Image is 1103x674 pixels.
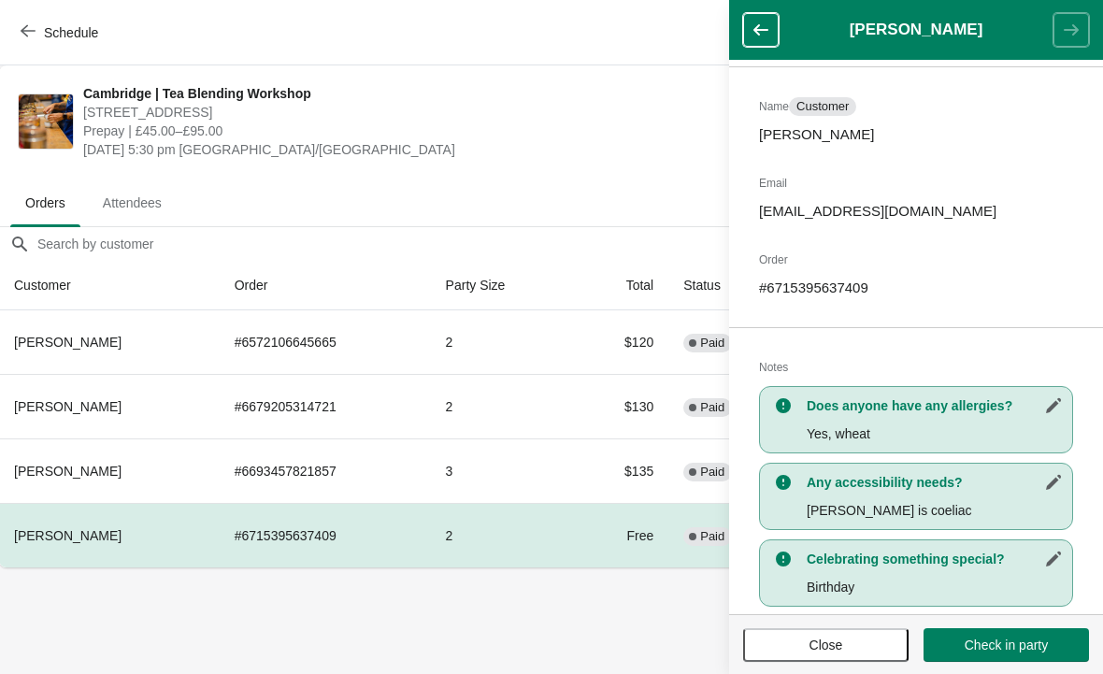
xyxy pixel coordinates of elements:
span: Paid [700,465,724,480]
td: $135 [574,438,668,503]
h2: Name [759,97,1073,116]
input: Search by customer [36,227,1102,261]
td: 2 [431,310,574,374]
button: Schedule [9,16,113,50]
td: # 6693457821857 [220,438,431,503]
td: # 6715395637409 [220,503,431,567]
td: $120 [574,310,668,374]
span: [DATE] 5:30 pm [GEOGRAPHIC_DATA]/[GEOGRAPHIC_DATA] [83,140,750,159]
p: [PERSON_NAME] is coeliac [807,501,1063,520]
h2: Email [759,174,1073,193]
span: [PERSON_NAME] [14,528,122,543]
span: [PERSON_NAME] [14,464,122,479]
span: Paid [700,336,724,351]
span: Customer [796,99,849,114]
th: Party Size [431,261,574,310]
span: Prepay | £45.00–£95.00 [83,122,750,140]
img: Cambridge | Tea Blending Workshop [19,94,73,149]
p: Birthday [807,578,1063,596]
td: Free [574,503,668,567]
h3: Any accessibility needs? [807,473,1063,492]
button: Check in party [924,628,1089,662]
th: Order [220,261,431,310]
span: Check in party [965,638,1048,652]
h1: [PERSON_NAME] [779,21,1053,39]
span: Schedule [44,25,98,40]
td: 2 [431,374,574,438]
span: Close [809,638,843,652]
th: Total [574,261,668,310]
td: 2 [431,503,574,567]
h2: Order [759,251,1073,269]
th: Status [668,261,795,310]
p: [EMAIL_ADDRESS][DOMAIN_NAME] [759,202,1073,221]
span: [PERSON_NAME] [14,335,122,350]
span: [PERSON_NAME] [14,399,122,414]
td: # 6679205314721 [220,374,431,438]
p: Yes, wheat [807,424,1063,443]
h3: Does anyone have any allergies? [807,396,1063,415]
span: Cambridge | Tea Blending Workshop [83,84,750,103]
span: [STREET_ADDRESS] [83,103,750,122]
span: Attendees [88,186,177,220]
h2: Notes [759,358,1073,377]
p: [PERSON_NAME] [759,125,1073,144]
h3: Celebrating something special? [807,550,1063,568]
p: # 6715395637409 [759,279,1073,297]
span: Paid [700,529,724,544]
td: # 6572106645665 [220,310,431,374]
span: Paid [700,400,724,415]
span: Orders [10,186,80,220]
td: $130 [574,374,668,438]
button: Close [743,628,909,662]
td: 3 [431,438,574,503]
